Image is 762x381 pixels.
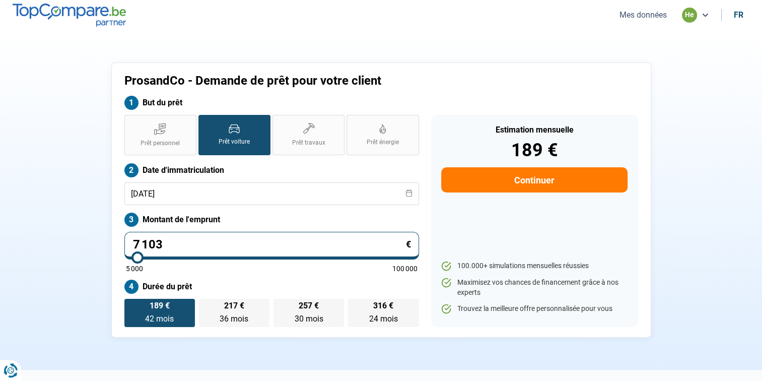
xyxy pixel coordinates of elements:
label: Date d'immatriculation [124,163,419,177]
li: Maximisez vos chances de financement grâce à nos experts [441,278,627,297]
h1: ProsandCo - Demande de prêt pour votre client [124,74,507,88]
div: he [682,8,697,23]
label: Durée du prêt [124,280,419,294]
div: Estimation mensuelle [441,126,627,134]
span: Prêt travaux [292,139,325,147]
span: 189 € [150,302,170,310]
input: jj/mm/aaaa [124,182,419,205]
span: 5 000 [126,265,143,272]
div: 189 € [441,141,627,159]
button: Continuer [441,167,627,193]
span: 100 000 [392,265,418,272]
span: Prêt énergie [367,138,399,147]
span: Prêt voiture [219,138,250,146]
button: Mes données [616,10,670,20]
span: 316 € [373,302,393,310]
span: 30 mois [295,314,323,324]
span: 42 mois [145,314,174,324]
li: 100.000+ simulations mensuelles réussies [441,261,627,271]
img: TopCompare.be [13,4,126,26]
span: Prêt personnel [141,139,180,148]
div: fr [734,10,743,20]
label: Montant de l'emprunt [124,213,419,227]
span: 257 € [299,302,319,310]
span: 36 mois [220,314,248,324]
span: € [406,240,411,249]
span: 24 mois [369,314,398,324]
span: 217 € [224,302,244,310]
li: Trouvez la meilleure offre personnalisée pour vous [441,304,627,314]
label: But du prêt [124,96,419,110]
